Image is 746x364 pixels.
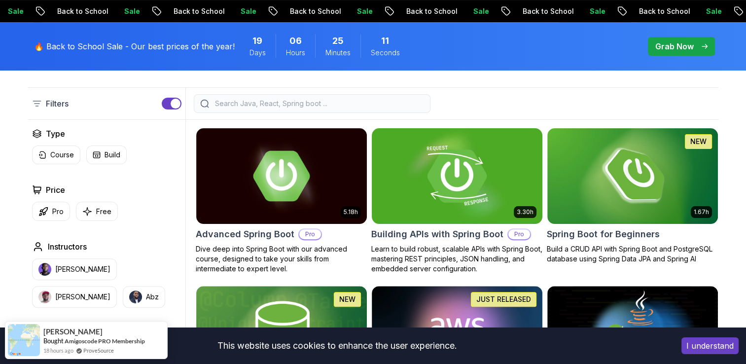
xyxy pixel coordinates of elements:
[55,264,110,274] p: [PERSON_NAME]
[38,263,51,276] img: instructor img
[694,208,709,216] p: 1.67h
[46,184,65,196] h2: Price
[38,291,51,303] img: instructor img
[581,6,613,16] p: Sale
[398,6,465,16] p: Back to School
[690,137,707,146] p: NEW
[289,34,302,48] span: 6 Hours
[7,335,667,357] div: This website uses cookies to enhance the user experience.
[123,286,165,308] button: instructor imgAbz
[165,6,232,16] p: Back to School
[76,202,118,221] button: Free
[631,6,698,16] p: Back to School
[514,6,581,16] p: Back to School
[371,48,400,58] span: Seconds
[547,227,660,241] h2: Spring Boot for Beginners
[339,294,355,304] p: NEW
[146,292,159,302] p: Abz
[46,128,65,140] h2: Type
[299,229,321,239] p: Pro
[32,258,117,280] button: instructor img[PERSON_NAME]
[655,40,694,52] p: Grab Now
[86,146,127,164] button: Build
[367,126,546,226] img: Building APIs with Spring Boot card
[46,98,69,109] p: Filters
[83,346,114,355] a: ProveSource
[49,6,116,16] p: Back to School
[344,208,358,216] p: 5.18h
[325,48,351,58] span: Minutes
[213,99,424,109] input: Search Java, React, Spring boot ...
[232,6,264,16] p: Sale
[196,244,367,274] p: Dive deep into Spring Boot with our advanced course, designed to take your skills from intermedia...
[249,48,266,58] span: Days
[116,6,147,16] p: Sale
[43,346,73,355] span: 18 hours ago
[681,337,739,354] button: Accept cookies
[32,146,80,164] button: Course
[508,229,530,239] p: Pro
[371,128,543,274] a: Building APIs with Spring Boot card3.30hBuilding APIs with Spring BootProLearn to build robust, s...
[32,202,70,221] button: Pro
[34,40,235,52] p: 🔥 Back to School Sale - Our best prices of the year!
[196,227,294,241] h2: Advanced Spring Boot
[105,150,120,160] p: Build
[196,128,367,274] a: Advanced Spring Boot card5.18hAdvanced Spring BootProDive deep into Spring Boot with our advanced...
[32,286,117,308] button: instructor img[PERSON_NAME]
[547,128,718,224] img: Spring Boot for Beginners card
[252,34,262,48] span: 19 Days
[465,6,497,16] p: Sale
[55,292,110,302] p: [PERSON_NAME]
[476,294,531,304] p: JUST RELEASED
[349,6,380,16] p: Sale
[65,337,145,345] a: Amigoscode PRO Membership
[48,241,87,253] h2: Instructors
[50,150,74,160] p: Course
[43,328,103,336] span: [PERSON_NAME]
[96,207,111,217] p: Free
[381,34,389,48] span: 11 Seconds
[371,227,503,241] h2: Building APIs with Spring Boot
[282,6,349,16] p: Back to School
[129,291,142,303] img: instructor img
[371,244,543,274] p: Learn to build robust, scalable APIs with Spring Boot, mastering REST principles, JSON handling, ...
[286,48,305,58] span: Hours
[332,34,344,48] span: 25 Minutes
[52,207,64,217] p: Pro
[196,128,367,224] img: Advanced Spring Boot card
[8,324,40,356] img: provesource social proof notification image
[43,337,64,345] span: Bought
[547,244,718,264] p: Build a CRUD API with Spring Boot and PostgreSQL database using Spring Data JPA and Spring AI
[698,6,729,16] p: Sale
[517,208,533,216] p: 3.30h
[547,128,718,264] a: Spring Boot for Beginners card1.67hNEWSpring Boot for BeginnersBuild a CRUD API with Spring Boot ...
